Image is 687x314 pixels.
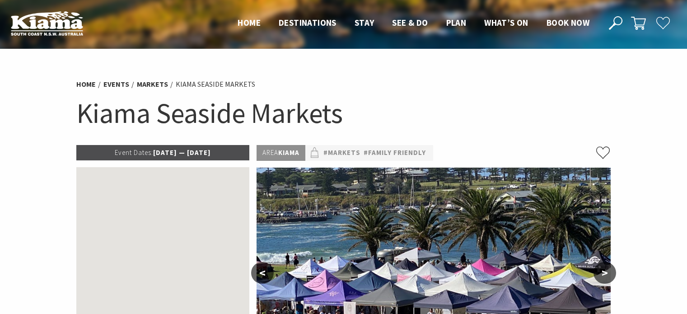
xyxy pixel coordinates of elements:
a: Markets [137,80,168,89]
nav: Main Menu [229,16,598,31]
img: Kiama Logo [11,11,83,36]
button: > [594,262,616,284]
h1: Kiama Seaside Markets [76,95,611,131]
a: Events [103,80,129,89]
span: Book now [547,17,589,28]
p: [DATE] — [DATE] [76,145,250,160]
li: Kiama Seaside Markets [176,79,255,90]
p: Kiama [257,145,305,161]
span: See & Do [392,17,428,28]
a: #Markets [323,147,360,159]
span: Area [262,148,278,157]
span: Event Dates: [115,148,153,157]
a: #Family Friendly [364,147,426,159]
span: Plan [446,17,467,28]
button: < [251,262,274,284]
a: Home [76,80,96,89]
span: What’s On [484,17,528,28]
span: Home [238,17,261,28]
span: Stay [355,17,374,28]
span: Destinations [279,17,336,28]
